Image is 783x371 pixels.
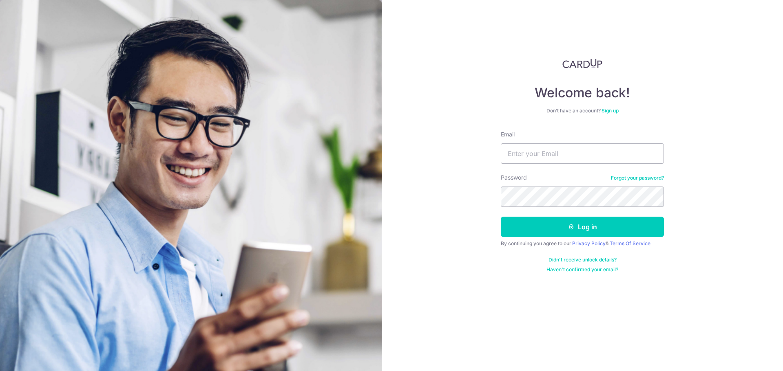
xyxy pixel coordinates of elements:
a: Sign up [602,108,619,114]
a: Privacy Policy [572,240,606,246]
input: Enter your Email [501,143,664,164]
a: Didn't receive unlock details? [549,257,617,263]
div: By continuing you agree to our & [501,240,664,247]
label: Password [501,173,527,182]
a: Terms Of Service [610,240,650,246]
label: Email [501,130,515,138]
a: Forgot your password? [611,175,664,181]
div: Don’t have an account? [501,108,664,114]
a: Haven't confirmed your email? [546,266,618,273]
img: CardUp Logo [562,59,602,68]
button: Log in [501,217,664,237]
h4: Welcome back! [501,85,664,101]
